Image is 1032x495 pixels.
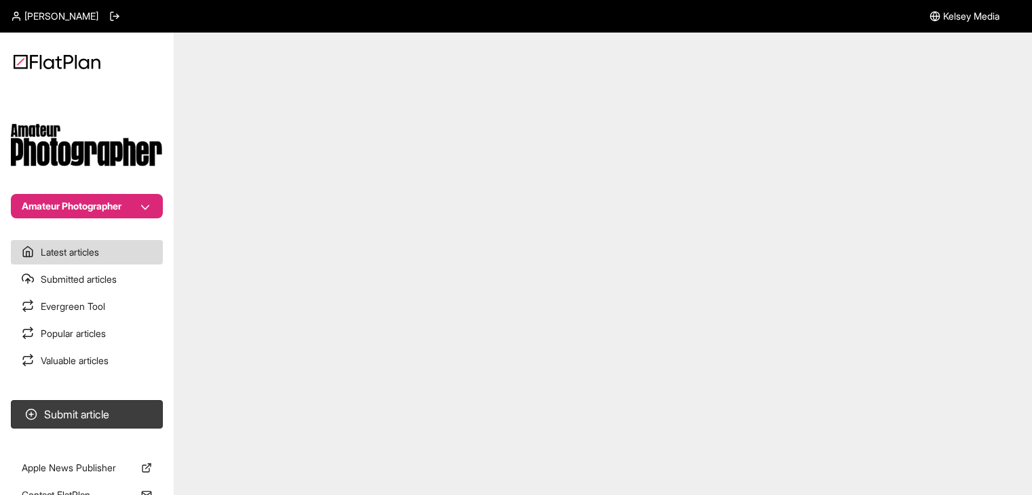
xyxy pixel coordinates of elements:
a: Latest articles [11,240,163,264]
span: Kelsey Media [943,9,999,23]
button: Amateur Photographer [11,194,163,218]
img: Logo [14,54,100,69]
a: Valuable articles [11,349,163,373]
a: Submitted articles [11,267,163,292]
a: [PERSON_NAME] [11,9,98,23]
a: Apple News Publisher [11,456,163,480]
span: [PERSON_NAME] [24,9,98,23]
img: Publication Logo [11,123,163,167]
a: Popular articles [11,321,163,346]
a: Evergreen Tool [11,294,163,319]
button: Submit article [11,400,163,429]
